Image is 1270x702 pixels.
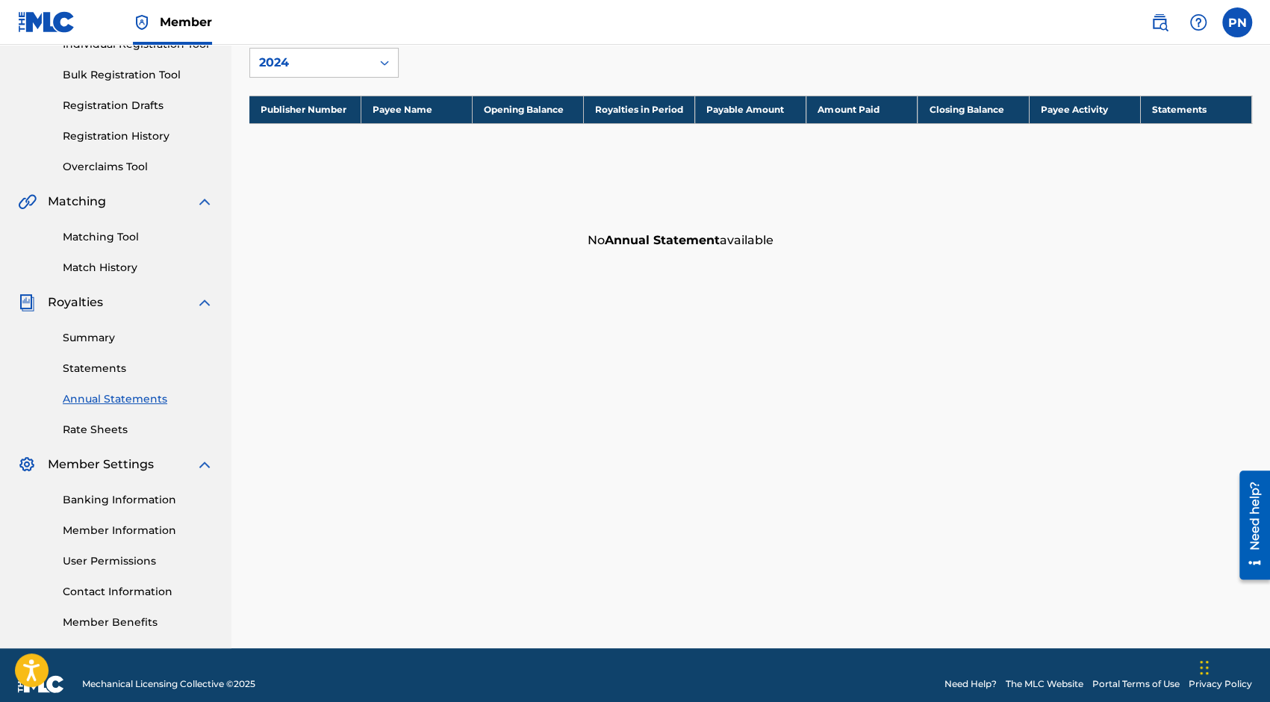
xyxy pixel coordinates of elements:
iframe: Resource Center [1228,465,1270,585]
img: search [1151,13,1168,31]
a: Bulk Registration Tool [63,67,214,83]
a: Match History [63,260,214,276]
div: Help [1183,7,1213,37]
span: Member [160,13,212,31]
a: Annual Statements [63,391,214,407]
a: Need Help? [944,677,997,691]
th: Payable Amount [695,96,806,123]
a: Statements [63,361,214,376]
a: Matching Tool [63,229,214,245]
div: Drag [1200,645,1209,690]
th: Publisher Number [249,96,361,123]
a: The MLC Website [1006,677,1083,691]
a: Banking Information [63,492,214,508]
img: logo [18,675,64,693]
a: Public Search [1145,7,1174,37]
th: Closing Balance [918,96,1029,123]
a: Member Benefits [63,615,214,630]
a: Privacy Policy [1189,677,1252,691]
th: Payee Activity [1029,96,1140,123]
a: Rate Sheets [63,422,214,438]
a: User Permissions [63,553,214,569]
img: expand [196,293,214,311]
img: expand [196,456,214,473]
th: Amount Paid [806,96,918,123]
th: Opening Balance [472,96,583,123]
a: Overclaims Tool [63,159,214,175]
img: MLC Logo [18,11,75,33]
div: 2024 [259,54,362,72]
div: No available [580,224,1252,257]
a: Portal Terms of Use [1092,677,1180,691]
span: Royalties [48,293,103,311]
span: Matching [48,193,106,211]
img: Royalties [18,293,36,311]
a: Contact Information [63,584,214,600]
a: Member Information [63,523,214,538]
a: Registration History [63,128,214,144]
strong: Annual Statement [605,233,720,247]
th: Royalties in Period [583,96,694,123]
img: help [1189,13,1207,31]
img: Top Rightsholder [133,13,151,31]
img: Matching [18,193,37,211]
th: Payee Name [361,96,472,123]
img: Member Settings [18,456,36,473]
a: Summary [63,330,214,346]
img: expand [196,193,214,211]
th: Statements [1140,96,1251,123]
iframe: Chat Widget [1195,630,1270,702]
span: Mechanical Licensing Collective © 2025 [82,677,255,691]
div: User Menu [1222,7,1252,37]
span: Member Settings [48,456,154,473]
a: Registration Drafts [63,98,214,114]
